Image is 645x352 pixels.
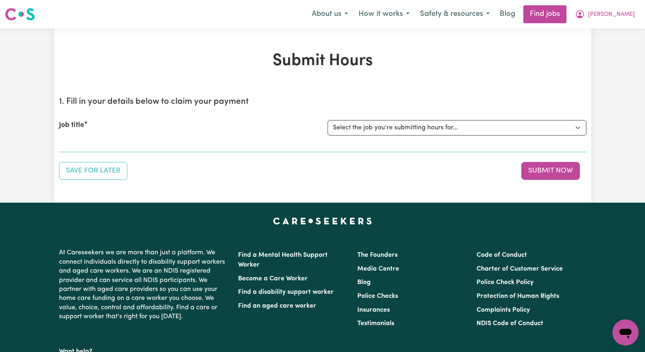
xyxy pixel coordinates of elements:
button: Safety & resources [415,6,495,23]
a: Careseekers logo [5,5,35,24]
a: Police Checks [357,293,398,300]
a: Find jobs [523,5,566,23]
a: Find a disability support worker [238,289,334,295]
a: Become a Care Worker [238,275,308,282]
a: Blog [495,5,520,23]
button: Save your job report [59,162,127,180]
a: Police Check Policy [477,279,533,286]
p: At Careseekers we are more than just a platform. We connect individuals directly to disability su... [59,245,228,324]
a: Insurances [357,307,390,313]
h1: Submit Hours [59,51,586,71]
img: Careseekers logo [5,7,35,22]
a: Find an aged care worker [238,303,316,309]
a: Careseekers home page [273,217,372,224]
h2: 1. Fill in your details below to claim your payment [59,97,586,107]
button: My Account [570,6,640,23]
label: Job title [59,120,84,131]
a: The Founders [357,252,398,258]
a: Blog [357,279,371,286]
a: Media Centre [357,266,399,272]
a: Protection of Human Rights [477,293,559,300]
button: Submit your job report [521,162,580,180]
a: Code of Conduct [477,252,527,258]
a: NDIS Code of Conduct [477,320,543,327]
iframe: Button to launch messaging window [612,319,638,345]
a: Find a Mental Health Support Worker [238,252,328,268]
a: Charter of Customer Service [477,266,563,272]
a: Complaints Policy [477,307,530,313]
a: Testimonials [357,320,394,327]
button: How it works [353,6,415,23]
span: [PERSON_NAME] [588,10,635,19]
button: About us [306,6,353,23]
